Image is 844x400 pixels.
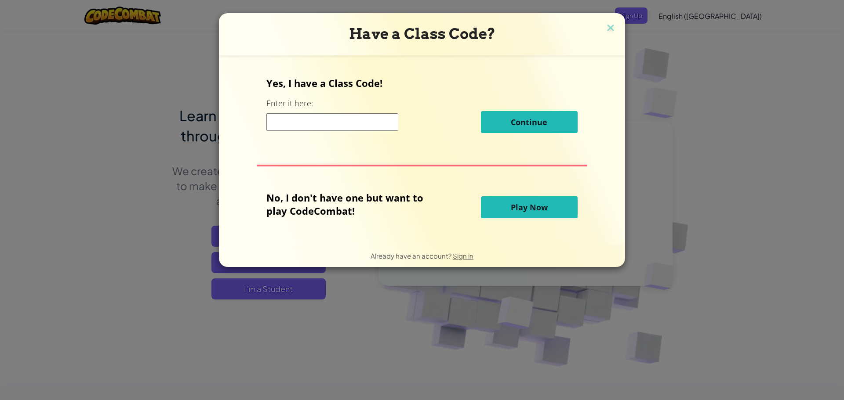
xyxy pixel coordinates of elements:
[266,98,313,109] label: Enter it here:
[349,25,495,43] span: Have a Class Code?
[511,202,548,213] span: Play Now
[266,76,577,90] p: Yes, I have a Class Code!
[511,117,547,127] span: Continue
[605,22,616,35] img: close icon
[481,111,578,133] button: Continue
[371,252,453,260] span: Already have an account?
[481,196,578,218] button: Play Now
[453,252,473,260] a: Sign in
[266,191,437,217] p: No, I don't have one but want to play CodeCombat!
